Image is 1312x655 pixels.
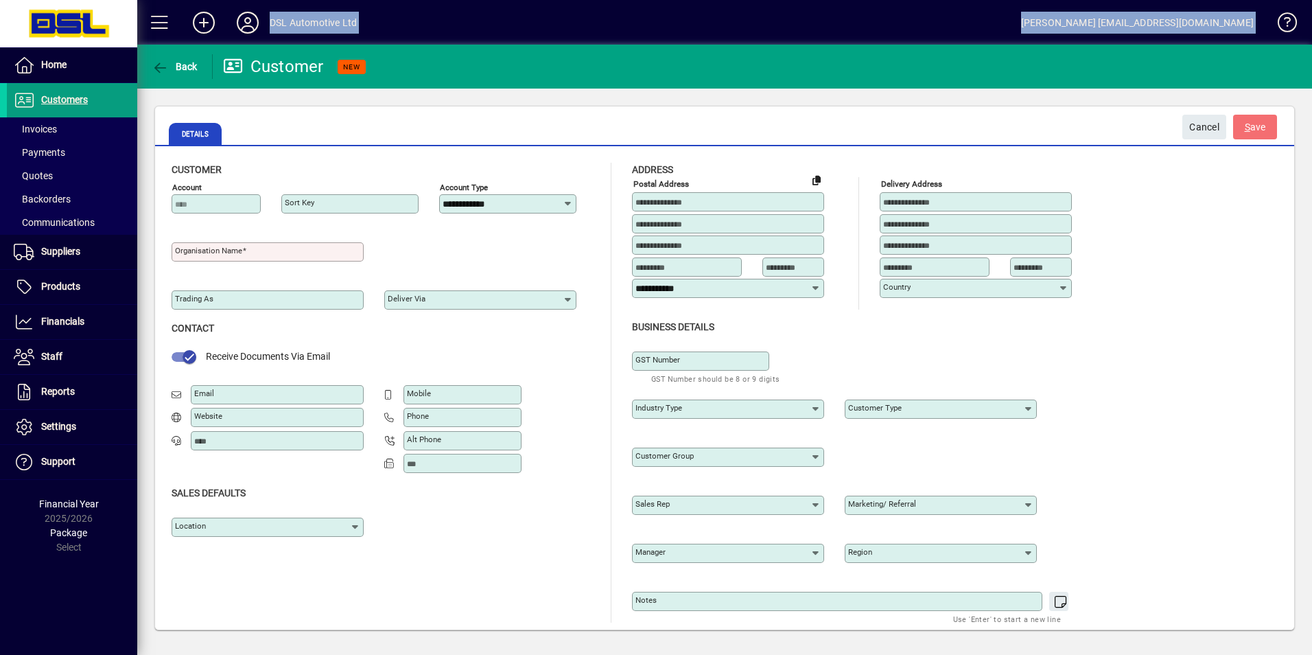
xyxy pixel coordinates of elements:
mat-label: GST Number [635,355,680,365]
span: Details [169,123,222,145]
span: Payments [14,147,65,158]
div: DSL Automotive Ltd [270,12,357,34]
span: Communications [14,217,95,228]
span: Cancel [1189,116,1219,139]
app-page-header-button: Back [137,54,213,79]
span: Financials [41,316,84,327]
mat-label: Trading as [175,294,213,303]
a: Support [7,445,137,479]
mat-label: Deliver via [388,294,425,303]
a: Home [7,48,137,82]
mat-label: Website [194,411,222,421]
button: Add [182,10,226,35]
span: Contact [172,323,214,334]
span: Home [41,59,67,70]
div: [PERSON_NAME] [EMAIL_ADDRESS][DOMAIN_NAME] [1021,12,1254,34]
mat-label: Account Type [440,183,488,192]
a: Invoices [7,117,137,141]
a: Backorders [7,187,137,211]
a: Suppliers [7,235,137,269]
span: Invoices [14,124,57,135]
mat-label: Alt Phone [407,435,441,444]
span: Quotes [14,170,53,181]
span: Address [632,164,673,175]
a: Staff [7,340,137,374]
span: Suppliers [41,246,80,257]
span: Business details [632,321,714,332]
span: Receive Documents Via Email [206,351,330,362]
span: Settings [41,421,76,432]
a: Products [7,270,137,304]
mat-label: Region [848,547,872,557]
button: Copy to Delivery address [806,169,828,191]
mat-label: Customer group [635,451,694,461]
mat-label: Mobile [407,389,431,398]
mat-label: Phone [407,411,429,421]
button: Cancel [1182,115,1226,139]
span: Staff [41,351,62,362]
mat-hint: GST Number should be 8 or 9 digits [651,371,780,387]
mat-label: Country [883,282,911,292]
mat-label: Account [172,183,202,192]
span: Back [152,61,198,72]
span: Backorders [14,194,71,205]
mat-label: Marketing/ Referral [848,499,916,509]
span: ave [1245,116,1266,139]
mat-label: Notes [635,595,657,605]
span: S [1245,122,1250,133]
a: Quotes [7,164,137,187]
span: Reports [41,386,75,397]
span: Sales defaults [172,487,246,498]
span: Package [50,527,87,538]
mat-label: Location [175,521,206,531]
button: Save [1233,115,1277,139]
mat-label: Email [194,389,214,398]
button: Back [148,54,201,79]
mat-label: Sort key [285,198,314,207]
span: Support [41,456,75,467]
mat-label: Sales rep [635,499,670,509]
span: NEW [343,62,360,71]
button: Profile [226,10,270,35]
mat-label: Customer type [848,403,902,413]
span: Products [41,281,80,292]
a: Communications [7,211,137,234]
span: Financial Year [39,498,99,509]
mat-hint: Use 'Enter' to start a new line [953,611,1061,627]
mat-label: Manager [635,547,666,557]
mat-label: Industry type [635,403,682,413]
a: Knowledge Base [1267,3,1295,47]
span: Customer [172,164,222,175]
mat-label: Organisation name [175,246,242,255]
span: Customers [41,94,88,105]
a: Reports [7,375,137,409]
div: Customer [223,56,324,78]
a: Financials [7,305,137,339]
a: Settings [7,410,137,444]
a: Payments [7,141,137,164]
